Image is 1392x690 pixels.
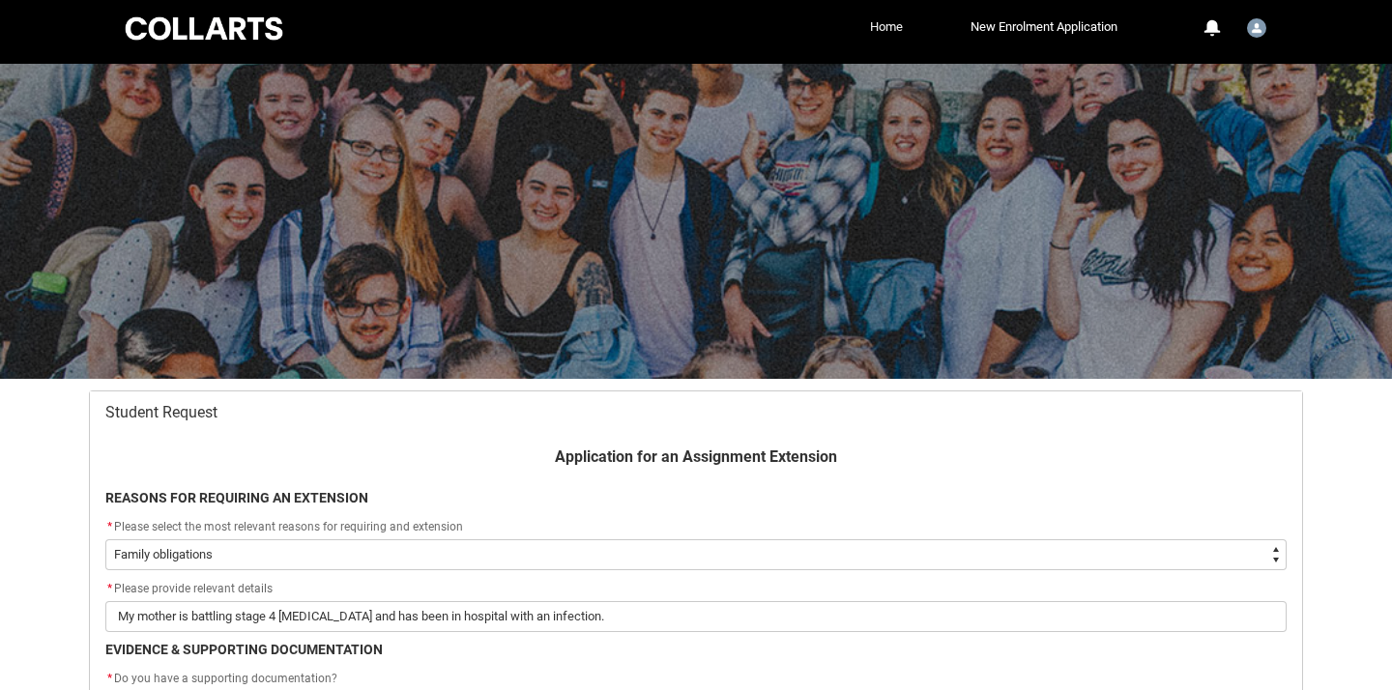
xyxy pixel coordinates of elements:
[966,13,1122,42] a: New Enrolment Application
[114,672,337,685] span: Do you have a supporting documentation?
[1242,11,1271,42] button: User Profile Student.hcox.6414
[1247,18,1266,38] img: Student.hcox.6414
[105,490,368,505] b: REASONS FOR REQUIRING AN EXTENSION
[114,520,463,533] span: Please select the most relevant reasons for requiring and extension
[105,403,217,422] span: Student Request
[555,447,837,466] b: Application for an Assignment Extension
[107,520,112,533] abbr: required
[105,582,273,595] span: Please provide relevant details
[107,582,112,595] abbr: required
[865,13,908,42] a: Home
[107,672,112,685] abbr: required
[105,642,383,657] b: EVIDENCE & SUPPORTING DOCUMENTATION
